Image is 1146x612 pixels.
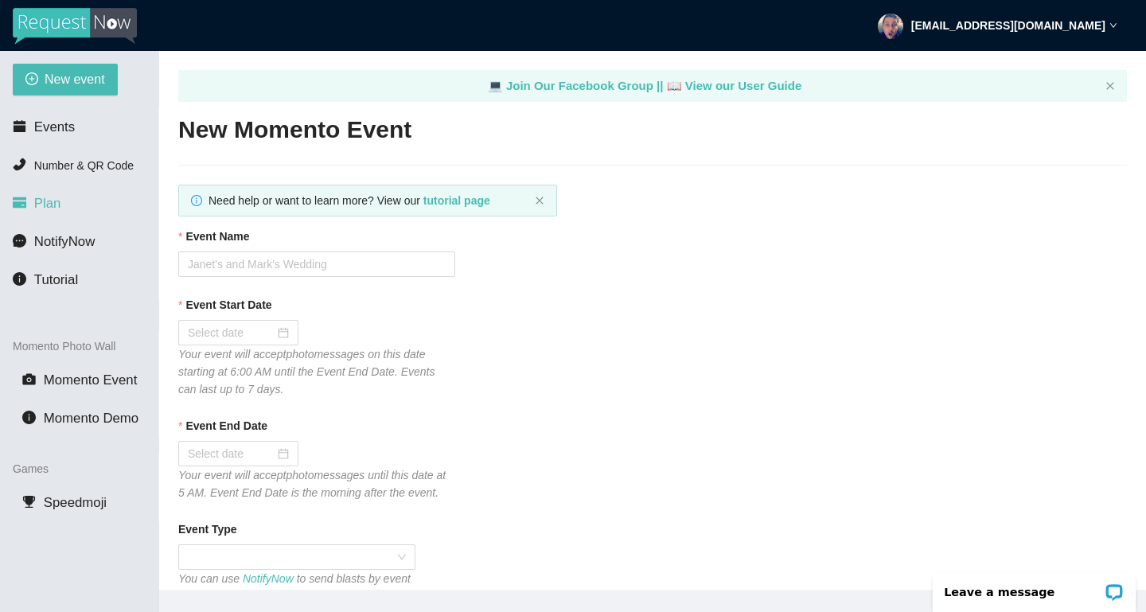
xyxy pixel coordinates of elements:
span: Events [34,119,75,134]
span: info-circle [13,272,26,286]
div: You can use to send blasts by event type [178,570,415,605]
span: close [1105,81,1115,91]
span: down [1109,21,1117,29]
span: calendar [13,119,26,133]
a: laptop View our User Guide [667,79,802,92]
a: NotifyNow [243,572,294,585]
span: NotifyNow [34,234,95,249]
iframe: LiveChat chat widget [922,562,1146,612]
b: Event Start Date [185,296,271,314]
span: message [13,234,26,248]
span: Tutorial [34,272,78,287]
button: close [1105,81,1115,92]
input: Select date [188,324,275,341]
span: laptop [488,79,503,92]
i: Your event will accept photo messages on this date starting at 6:00 AM until the Event End Date. ... [178,348,435,396]
span: laptop [667,79,682,92]
i: Your event will accept photo messages until this date at 5 AM. Event End Date is the morning afte... [178,469,446,499]
a: tutorial page [423,194,490,207]
span: Plan [34,196,61,211]
span: Number & QR Code [34,159,134,172]
strong: [EMAIL_ADDRESS][DOMAIN_NAME] [911,19,1105,32]
button: close [535,196,544,206]
b: Event Type [178,520,237,538]
span: phone [13,158,26,171]
span: Momento Demo [44,411,138,426]
button: plus-circleNew event [13,64,118,96]
span: info-circle [22,411,36,424]
span: credit-card [13,196,26,209]
span: info-circle [191,195,202,206]
img: RequestNow [13,8,137,45]
span: camera [22,372,36,386]
b: Event End Date [185,417,267,435]
input: Select date [188,445,275,462]
span: Speedmoji [44,495,107,510]
input: Janet's and Mark's Wedding [178,251,455,277]
span: New event [45,69,105,89]
span: trophy [22,495,36,509]
a: laptop Join Our Facebook Group || [488,79,667,92]
span: Momento Event [44,372,138,388]
span: Need help or want to learn more? View our [209,194,490,207]
span: plus-circle [25,72,38,88]
span: close [535,196,544,205]
b: Event Name [185,228,249,245]
h2: New Momento Event [178,114,1127,146]
img: a332a32cb14e38eb31be48e7c9f4ce3c [878,14,903,39]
